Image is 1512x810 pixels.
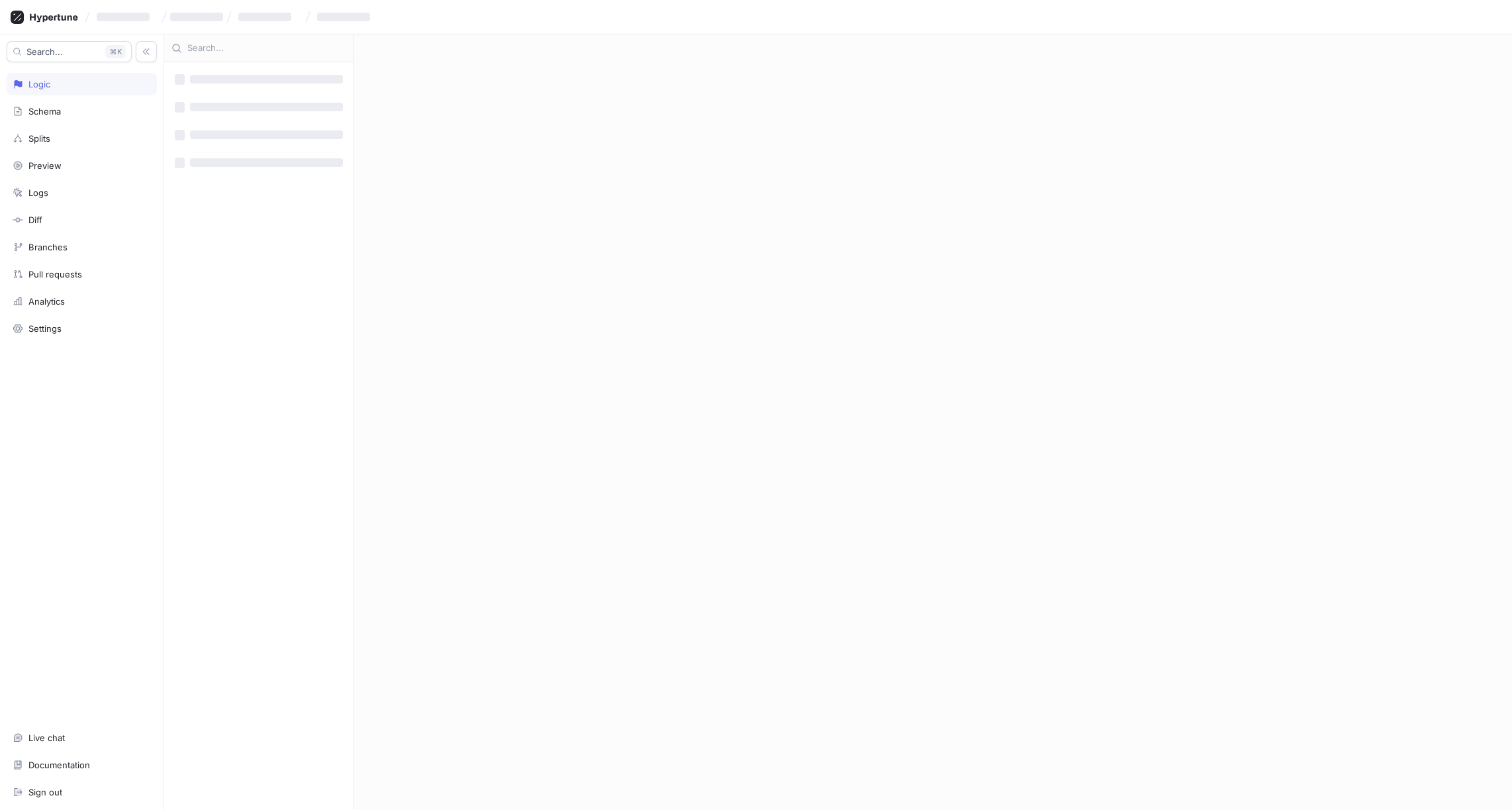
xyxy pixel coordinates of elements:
[190,130,343,139] span: ‌
[7,41,132,62] button: Search...K
[190,103,343,111] span: ‌
[28,242,68,252] div: Branches
[175,158,185,168] span: ‌
[28,733,65,743] div: Live chat
[28,187,48,198] div: Logs
[175,74,185,85] span: ‌
[28,296,65,307] div: Analytics
[28,215,42,225] div: Diff
[190,75,343,83] span: ‌
[7,754,157,776] a: Documentation
[28,269,82,279] div: Pull requests
[190,158,343,167] span: ‌
[233,6,302,28] button: ‌
[91,6,160,28] button: ‌
[187,42,346,55] input: Search...
[28,787,62,797] div: Sign out
[317,13,370,21] span: ‌
[28,133,50,144] div: Splits
[28,106,61,117] div: Schema
[28,760,90,770] div: Documentation
[28,323,62,334] div: Settings
[175,102,185,113] span: ‌
[28,79,50,89] div: Logic
[97,13,150,21] span: ‌
[238,13,291,21] span: ‌
[26,48,63,56] span: Search...
[28,160,62,171] div: Preview
[175,130,185,140] span: ‌
[170,13,223,21] span: ‌
[105,45,126,58] div: K
[312,6,381,28] button: ‌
